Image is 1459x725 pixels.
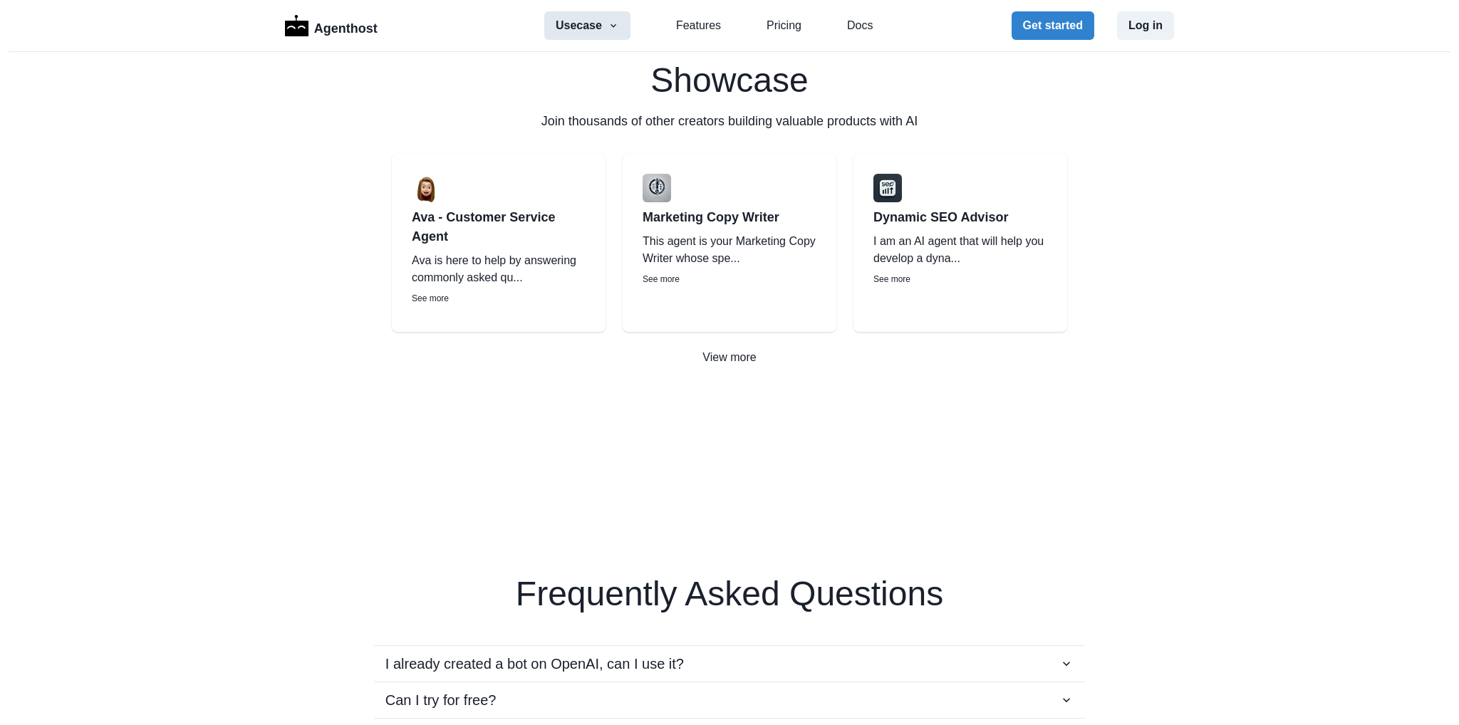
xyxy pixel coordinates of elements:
a: Marketing Copy Writer [643,208,816,227]
h2: Showcase [285,63,1174,98]
button: I already created a bot on OpenAI, can I use it? [374,646,1085,682]
img: user%2F2%2Fdef768d2-bb31-48e1-a725-94a4e8c437fd [643,174,671,202]
button: Get started [1012,11,1094,40]
p: Agenthost [314,14,378,38]
p: See more [412,292,586,305]
h2: Frequently Asked Questions [285,577,1174,611]
a: Dynamic SEO Advisor [873,208,1047,227]
p: Join thousands of other creators building valuable products with AI [541,112,918,131]
a: Ava - Customer Service Agent [412,208,586,246]
p: Can I try for free? [385,689,497,711]
button: Can I try for free? [374,682,1085,718]
a: Docs [847,17,873,34]
a: LogoAgenthost [285,14,378,38]
img: user%2F2%2Fb7ac5808-39ff-453c-8ce1-b371fabf5c1b [412,174,440,202]
p: See more [873,273,1047,286]
p: Ava is here to help by answering commonly asked qu... [412,252,586,286]
img: user%2F2%2F2d242b93-aaa3-4cbd-aa9c-fc041cf1f639 [873,174,902,202]
p: This agent is your Marketing Copy Writer whose spe... [643,233,816,267]
p: I already created a bot on OpenAI, can I use it? [385,653,684,674]
a: Pricing [767,17,801,34]
button: Usecase [544,11,630,40]
p: See more [643,273,816,286]
a: Features [676,17,721,34]
button: Log in [1117,11,1174,40]
p: I am an AI agent that will help you develop a dyna... [873,233,1047,267]
img: Logo [285,15,308,36]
